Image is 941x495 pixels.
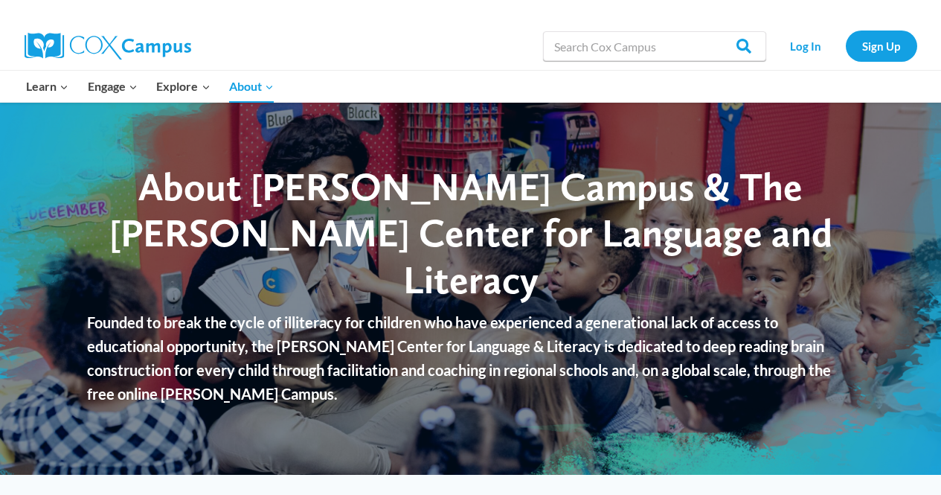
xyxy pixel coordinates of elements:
input: Search Cox Campus [543,31,766,61]
a: Log In [774,31,838,61]
span: Explore [156,77,210,96]
nav: Primary Navigation [17,71,283,102]
p: Founded to break the cycle of illiteracy for children who have experienced a generational lack of... [87,310,854,406]
span: About [PERSON_NAME] Campus & The [PERSON_NAME] Center for Language and Literacy [109,163,832,303]
nav: Secondary Navigation [774,31,917,61]
span: Engage [88,77,138,96]
span: Learn [26,77,68,96]
img: Cox Campus [25,33,191,60]
span: About [229,77,274,96]
a: Sign Up [846,31,917,61]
